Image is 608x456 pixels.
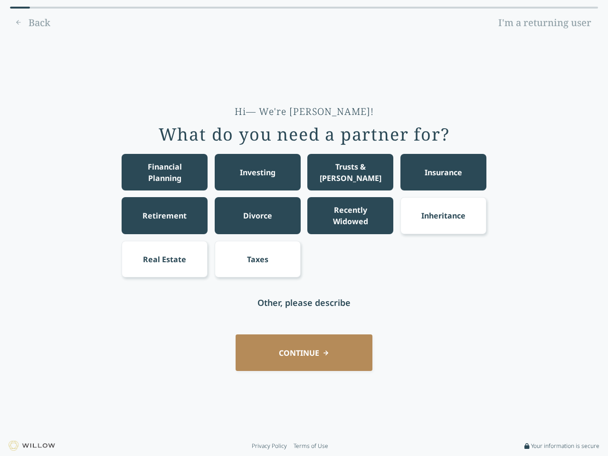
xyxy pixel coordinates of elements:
div: Inheritance [421,210,465,221]
div: 0% complete [10,7,30,9]
div: Retirement [142,210,187,221]
div: Divorce [243,210,272,221]
div: Financial Planning [131,161,199,184]
a: I'm a returning user [492,15,598,30]
img: Willow logo [9,441,55,451]
div: Investing [240,167,275,178]
div: Hi— We're [PERSON_NAME]! [235,105,374,118]
div: Real Estate [143,254,186,265]
a: Terms of Use [294,442,328,450]
div: Other, please describe [257,296,351,309]
div: Trusts & [PERSON_NAME] [316,161,385,184]
div: Taxes [247,254,268,265]
div: What do you need a partner for? [159,125,450,144]
button: CONTINUE [236,334,372,371]
span: Your information is secure [531,442,599,450]
div: Recently Widowed [316,204,385,227]
a: Privacy Policy [252,442,287,450]
div: Insurance [425,167,462,178]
